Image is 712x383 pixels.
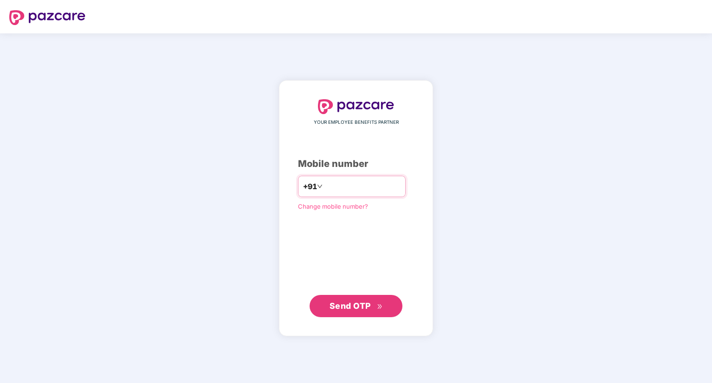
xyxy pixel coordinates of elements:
[330,301,371,311] span: Send OTP
[317,184,323,189] span: down
[310,295,402,317] button: Send OTPdouble-right
[298,157,414,171] div: Mobile number
[298,203,368,210] a: Change mobile number?
[377,304,383,310] span: double-right
[303,181,317,192] span: +91
[318,99,394,114] img: logo
[314,119,399,126] span: YOUR EMPLOYEE BENEFITS PARTNER
[9,10,85,25] img: logo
